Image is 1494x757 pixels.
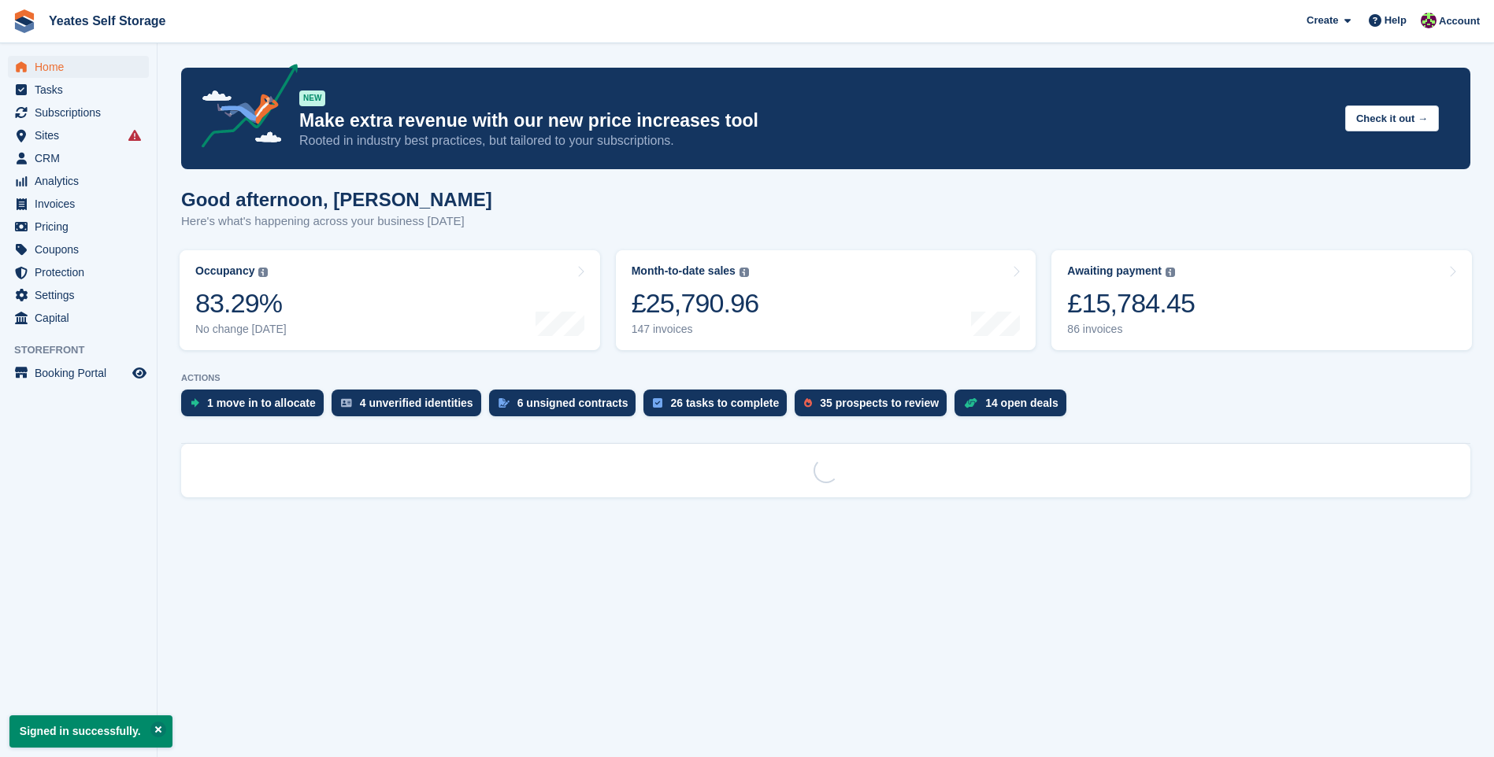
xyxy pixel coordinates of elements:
[740,268,749,277] img: icon-info-grey-7440780725fd019a000dd9b08b2336e03edf1995a4989e88bcd33f0948082b44.svg
[181,212,492,231] p: Here's what's happening across your business [DATE]
[8,307,149,329] a: menu
[795,390,955,424] a: 35 prospects to review
[207,397,316,409] div: 1 move in to allocate
[1051,250,1472,350] a: Awaiting payment £15,784.45 86 invoices
[35,124,129,146] span: Sites
[299,132,1333,150] p: Rooted in industry best practices, but tailored to your subscriptions.
[35,362,129,384] span: Booking Portal
[180,250,600,350] a: Occupancy 83.29% No change [DATE]
[8,216,149,238] a: menu
[616,250,1036,350] a: Month-to-date sales £25,790.96 147 invoices
[195,264,254,278] div: Occupancy
[35,102,129,124] span: Subscriptions
[964,397,977,408] img: deal-1b604bf984904fb50ccaf53a9ad4b4a5d6e5aea283cecdc64d6e3604feb123c2.svg
[181,373,1470,383] p: ACTIONS
[1345,105,1439,131] button: Check it out →
[181,390,332,424] a: 1 move in to allocate
[35,193,129,215] span: Invoices
[1307,13,1338,28] span: Create
[8,102,149,124] a: menu
[35,216,129,238] span: Pricing
[195,323,287,336] div: No change [DATE]
[8,124,149,146] a: menu
[128,129,141,142] i: Smart entry sync failures have occurred
[35,147,129,169] span: CRM
[8,362,149,384] a: menu
[8,56,149,78] a: menu
[1385,13,1407,28] span: Help
[195,287,287,319] div: 83.29%
[632,264,736,278] div: Month-to-date sales
[43,8,172,34] a: Yeates Self Storage
[13,9,36,33] img: stora-icon-8386f47178a22dfd0bd8f6a31ec36ba5ce8667c1dd55bd0f319d3a0aa187defe.svg
[804,398,812,408] img: prospect-51fa495bee0391a8d652442698ab0144808aea92771e9ea1ae160a38d050c398.svg
[35,307,129,329] span: Capital
[332,390,489,424] a: 4 unverified identities
[632,287,759,319] div: £25,790.96
[499,398,510,408] img: contract_signature_icon-13c848040528278c33f63329250d36e43548de30e8caae1d1a13099fd9432cc5.svg
[9,715,172,748] p: Signed in successfully.
[341,398,352,408] img: verify_identity-adf6edd0f0f0b5bbfe63781bf79b02c33cf7c696d77639b501bdc392416b5a36.svg
[1166,268,1175,277] img: icon-info-grey-7440780725fd019a000dd9b08b2336e03edf1995a4989e88bcd33f0948082b44.svg
[1067,287,1195,319] div: £15,784.45
[35,238,129,260] span: Coupons
[35,56,129,78] span: Home
[643,390,795,424] a: 26 tasks to complete
[985,397,1058,409] div: 14 open deals
[299,90,325,106] div: NEW
[191,398,199,408] img: move_ins_to_allocate_icon-fdf77a2bb77ea45bf5b3d319d69a93e2d87916cf1d5bf7949dd705db3b84f3ca.svg
[8,79,149,101] a: menu
[1067,264,1162,278] div: Awaiting payment
[1067,323,1195,336] div: 86 invoices
[8,147,149,169] a: menu
[955,390,1074,424] a: 14 open deals
[8,193,149,215] a: menu
[8,238,149,260] a: menu
[670,397,779,409] div: 26 tasks to complete
[35,79,129,101] span: Tasks
[653,398,662,408] img: task-75834270c22a3079a89374b754ae025e5fb1db73e45f91037f5363f120a921f8.svg
[8,261,149,283] a: menu
[14,342,157,358] span: Storefront
[820,397,939,409] div: 35 prospects to review
[1421,13,1437,28] img: Adam
[8,284,149,306] a: menu
[130,364,149,382] a: Preview store
[35,261,129,283] span: Protection
[8,170,149,192] a: menu
[258,268,268,277] img: icon-info-grey-7440780725fd019a000dd9b08b2336e03edf1995a4989e88bcd33f0948082b44.svg
[632,323,759,336] div: 147 invoices
[188,64,298,153] img: price-adjustments-announcement-icon-8257ccfd72463d97f412b2fc003d46551f7dbcb40ab6d574587a9cd5c0d94...
[489,390,644,424] a: 6 unsigned contracts
[1439,13,1480,29] span: Account
[181,189,492,210] h1: Good afternoon, [PERSON_NAME]
[35,170,129,192] span: Analytics
[517,397,628,409] div: 6 unsigned contracts
[35,284,129,306] span: Settings
[360,397,473,409] div: 4 unverified identities
[299,109,1333,132] p: Make extra revenue with our new price increases tool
